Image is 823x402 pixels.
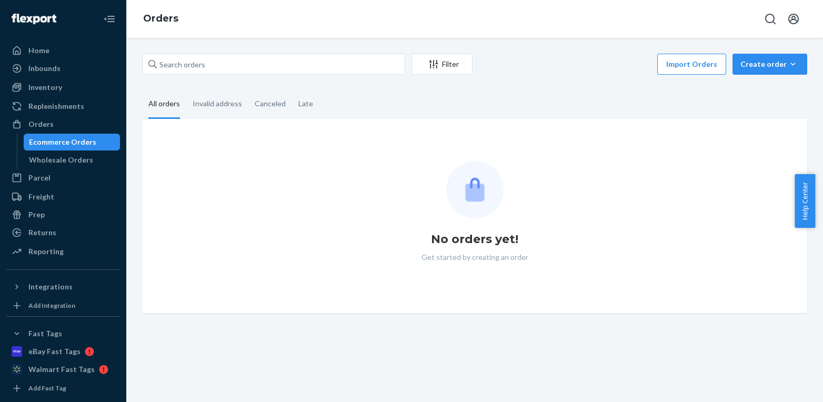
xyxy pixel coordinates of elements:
[6,361,120,378] a: Walmart Fast Tags
[255,90,286,117] div: Canceled
[28,227,56,238] div: Returns
[24,152,121,168] a: Wholesale Orders
[28,45,49,56] div: Home
[6,243,120,260] a: Reporting
[99,8,120,29] button: Close Navigation
[135,4,187,34] ol: breadcrumbs
[28,119,54,129] div: Orders
[143,13,178,24] a: Orders
[28,246,64,257] div: Reporting
[24,134,121,150] a: Ecommerce Orders
[783,8,804,29] button: Open account menu
[411,54,473,75] button: Filter
[6,42,120,59] a: Home
[28,282,73,292] div: Integrations
[795,174,815,228] button: Help Center
[29,137,96,147] div: Ecommerce Orders
[148,90,180,119] div: All orders
[6,169,120,186] a: Parcel
[6,299,120,312] a: Add Integration
[6,382,120,395] a: Add Fast Tag
[446,161,504,218] img: Empty list
[657,54,726,75] button: Import Orders
[6,206,120,223] a: Prep
[28,301,75,310] div: Add Integration
[412,59,472,69] div: Filter
[142,54,405,75] input: Search orders
[28,209,45,220] div: Prep
[431,231,518,248] h1: No orders yet!
[6,278,120,295] button: Integrations
[298,90,313,117] div: Late
[760,8,781,29] button: Open Search Box
[12,14,56,24] img: Flexport logo
[28,328,62,339] div: Fast Tags
[6,79,120,96] a: Inventory
[28,346,81,357] div: eBay Fast Tags
[29,155,93,165] div: Wholesale Orders
[6,188,120,205] a: Freight
[6,343,120,360] a: eBay Fast Tags
[421,252,528,263] p: Get started by creating an order
[6,116,120,133] a: Orders
[6,60,120,77] a: Inbounds
[28,192,54,202] div: Freight
[6,98,120,115] a: Replenishments
[28,384,66,393] div: Add Fast Tag
[193,90,242,117] div: Invalid address
[732,54,807,75] button: Create order
[28,364,95,375] div: Walmart Fast Tags
[28,82,62,93] div: Inventory
[28,101,84,112] div: Replenishments
[740,59,799,69] div: Create order
[6,325,120,342] button: Fast Tags
[28,63,61,74] div: Inbounds
[28,173,51,183] div: Parcel
[6,224,120,241] a: Returns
